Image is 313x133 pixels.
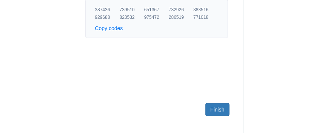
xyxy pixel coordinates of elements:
span: 387436 [95,7,120,13]
span: 975472 [144,14,169,20]
span: 771018 [193,14,218,20]
span: 651367 [144,7,169,13]
span: 739510 [120,7,144,13]
span: 286519 [169,14,193,20]
span: 823532 [120,14,144,20]
a: Finish [205,103,229,116]
span: 929688 [95,14,120,20]
span: 383516 [193,7,218,13]
span: 732926 [169,7,193,13]
button: Copy codes [95,24,123,32]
